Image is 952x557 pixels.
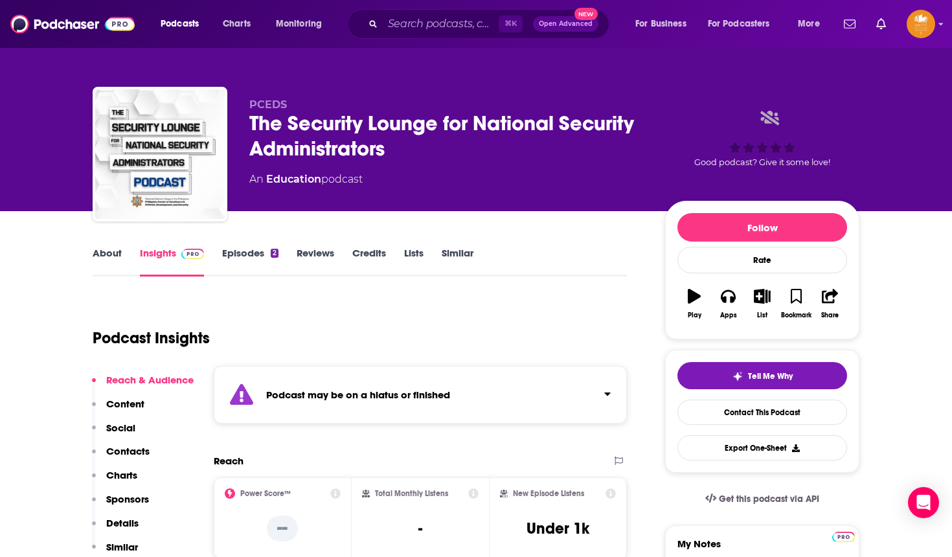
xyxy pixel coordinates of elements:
button: Follow [677,213,847,242]
button: Sponsors [92,493,149,517]
span: ⌘ K [499,16,523,32]
button: open menu [267,14,339,34]
button: Open AdvancedNew [533,16,598,32]
span: Get this podcast via API [719,494,819,505]
a: Get this podcast via API [695,483,830,515]
button: Charts [92,469,137,493]
img: Podchaser - Follow, Share and Rate Podcasts [10,12,135,36]
img: Podchaser Pro [181,249,204,259]
span: For Business [635,15,686,33]
button: Reach & Audience [92,374,194,398]
button: open menu [699,14,789,34]
a: About [93,247,122,277]
div: 2 [271,249,278,258]
img: User Profile [907,10,935,38]
a: Episodes2 [222,247,278,277]
a: Show notifications dropdown [871,13,891,35]
button: Bookmark [779,280,813,327]
div: Rate [677,247,847,273]
button: tell me why sparkleTell Me Why [677,362,847,389]
button: open menu [789,14,836,34]
span: Charts [223,15,251,33]
div: Good podcast? Give it some love! [665,98,859,179]
p: Similar [106,541,138,553]
button: Share [813,280,847,327]
span: PCEDS [249,98,287,111]
section: Click to expand status details [214,366,627,424]
span: For Podcasters [708,15,770,33]
p: Reach & Audience [106,374,194,386]
img: The Security Lounge for National Security Administrators [95,89,225,219]
h2: Reach [214,455,244,467]
p: Content [106,398,144,410]
div: List [757,312,767,319]
h1: Podcast Insights [93,328,210,348]
h3: Under 1k [527,519,589,538]
div: Apps [720,312,737,319]
span: More [798,15,820,33]
a: InsightsPodchaser Pro [140,247,204,277]
div: An podcast [249,172,363,187]
a: Credits [352,247,386,277]
button: Content [92,398,144,422]
button: open menu [152,14,216,34]
a: Pro website [832,530,855,542]
div: Share [821,312,839,319]
a: Lists [404,247,424,277]
a: Similar [442,247,473,277]
span: Open Advanced [539,21,593,27]
button: Social [92,422,135,446]
button: Details [92,517,139,541]
input: Search podcasts, credits, & more... [383,14,499,34]
h2: New Episode Listens [513,489,584,498]
img: tell me why sparkle [732,371,743,381]
button: Apps [711,280,745,327]
h3: - [418,519,422,538]
span: New [574,8,598,20]
div: Search podcasts, credits, & more... [359,9,622,39]
button: Export One-Sheet [677,435,847,460]
a: Education [266,173,321,185]
div: Bookmark [781,312,811,319]
p: Social [106,422,135,434]
img: Podchaser Pro [832,532,855,542]
h2: Power Score™ [240,489,291,498]
p: Sponsors [106,493,149,505]
a: Reviews [297,247,334,277]
a: Show notifications dropdown [839,13,861,35]
span: Podcasts [161,15,199,33]
button: List [745,280,779,327]
p: -- [267,516,298,541]
button: Contacts [92,445,150,469]
h2: Total Monthly Listens [375,489,448,498]
span: Logged in as ShreveWilliams [907,10,935,38]
button: Play [677,280,711,327]
button: open menu [626,14,703,34]
p: Contacts [106,445,150,457]
p: Charts [106,469,137,481]
strong: Podcast may be on a hiatus or finished [266,389,450,401]
span: Monitoring [276,15,322,33]
a: Charts [214,14,258,34]
p: Details [106,517,139,529]
div: Open Intercom Messenger [908,487,939,518]
span: Good podcast? Give it some love! [694,157,830,167]
a: Contact This Podcast [677,400,847,425]
button: Show profile menu [907,10,935,38]
div: Play [688,312,701,319]
span: Tell Me Why [748,371,793,381]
